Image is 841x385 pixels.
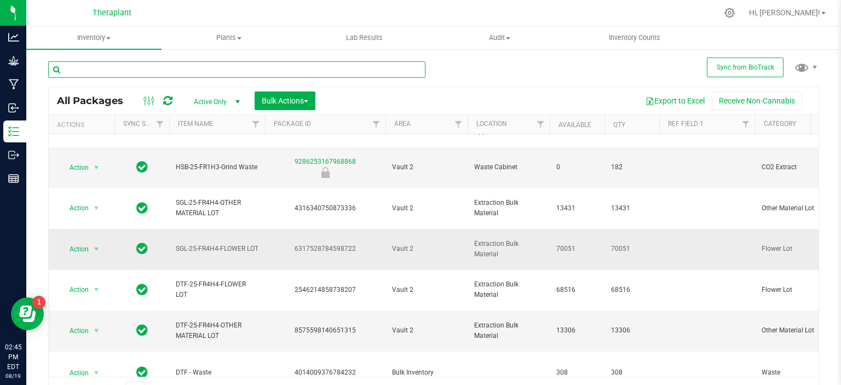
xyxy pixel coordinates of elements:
span: 0 [556,162,598,173]
span: In Sync [136,200,148,216]
span: 182 [611,162,653,173]
button: Export to Excel [638,91,712,110]
div: 4316340750873336 [263,203,387,214]
span: 13306 [556,325,598,336]
span: Vault 2 [392,325,461,336]
span: In Sync [136,282,148,297]
span: select [90,282,103,297]
span: In Sync [136,241,148,256]
iframe: Resource center [11,297,44,330]
span: Waste Cabinet [474,162,543,173]
span: Vault 2 [392,244,461,254]
span: Theraplant [93,8,131,18]
span: All Packages [57,95,134,107]
inline-svg: Inbound [8,102,19,113]
inline-svg: Outbound [8,150,19,160]
span: HSB-25-FR1H3-Grind Waste [176,162,258,173]
a: Ref Field 1 [668,120,704,128]
span: select [90,365,103,381]
span: Inventory Counts [594,33,675,43]
a: Available [558,121,591,129]
a: Filter [247,115,265,134]
p: 02:45 PM EDT [5,342,21,372]
inline-svg: Manufacturing [8,79,19,90]
span: DTF-25-FR4H4-FLOWER LOT [176,279,258,300]
a: Filter [532,115,550,134]
span: select [90,200,103,216]
span: 70051 [611,244,653,254]
a: Item Name [178,120,213,128]
span: Vault 2 [392,203,461,214]
a: Plants [162,26,297,49]
div: 2546214858738207 [263,285,387,295]
div: Manage settings [723,8,736,18]
div: 8575598140651315 [263,325,387,336]
a: 9286253167968868 [295,158,356,165]
span: Hi, [PERSON_NAME]! [749,8,820,17]
a: Filter [737,115,755,134]
span: Action [60,242,89,257]
span: Extraction Bulk Material [474,279,543,300]
span: Vault 2 [392,162,461,173]
span: In Sync [136,365,148,380]
span: Plants [162,33,296,43]
span: Action [60,160,89,175]
iframe: Resource center unread badge [32,296,45,309]
inline-svg: Analytics [8,32,19,43]
button: Bulk Actions [255,91,315,110]
span: select [90,323,103,338]
span: 308 [611,367,653,378]
div: 6317528784598722 [263,244,387,254]
a: Sync Status [123,120,165,128]
p: 08/19 [5,372,21,380]
input: Search Package ID, Item Name, SKU, Lot or Part Number... [48,61,425,78]
span: Vault 2 [392,285,461,295]
a: Audit [432,26,567,49]
div: Newly Received [263,167,387,178]
span: SGL-25-FR4H4-OTHER MATERIAL LOT [176,198,258,219]
span: 70051 [556,244,598,254]
a: Filter [151,115,169,134]
a: Category [764,120,796,128]
a: Area [394,120,411,128]
button: Receive Non-Cannabis [712,91,802,110]
a: Inventory [26,26,162,49]
span: 13431 [611,203,653,214]
span: Sync from BioTrack [717,64,774,71]
span: 13431 [556,203,598,214]
inline-svg: Inventory [8,126,19,137]
span: In Sync [136,323,148,338]
a: Filter [367,115,385,134]
a: Inventory Counts [567,26,702,49]
button: Sync from BioTrack [707,58,784,77]
a: Location [476,120,507,128]
span: Bulk Inventory [392,367,461,378]
div: 4014009376784232 [263,367,387,378]
inline-svg: Grow [8,55,19,66]
a: Lab Results [297,26,432,49]
a: Qty [613,121,625,129]
span: DTF-25-FR4H4-OTHER MATERIAL LOT [176,320,258,341]
span: SGL-25-FR4H4-FLOWER LOT [176,244,258,254]
span: Action [60,365,89,381]
span: Action [60,323,89,338]
span: 13306 [611,325,653,336]
span: Audit [433,33,567,43]
span: 68516 [611,285,653,295]
span: Extraction Bulk Material [474,320,543,341]
span: Bulk Actions [262,96,308,105]
div: Actions [57,121,110,129]
a: Package ID [274,120,311,128]
span: Extraction Bulk Material [474,239,543,260]
span: select [90,242,103,257]
span: DTF - Waste [176,367,258,378]
a: Filter [450,115,468,134]
span: Action [60,282,89,297]
span: Action [60,200,89,216]
span: 68516 [556,285,598,295]
span: Extraction Bulk Material [474,198,543,219]
inline-svg: Reports [8,173,19,184]
span: select [90,160,103,175]
span: Lab Results [331,33,398,43]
